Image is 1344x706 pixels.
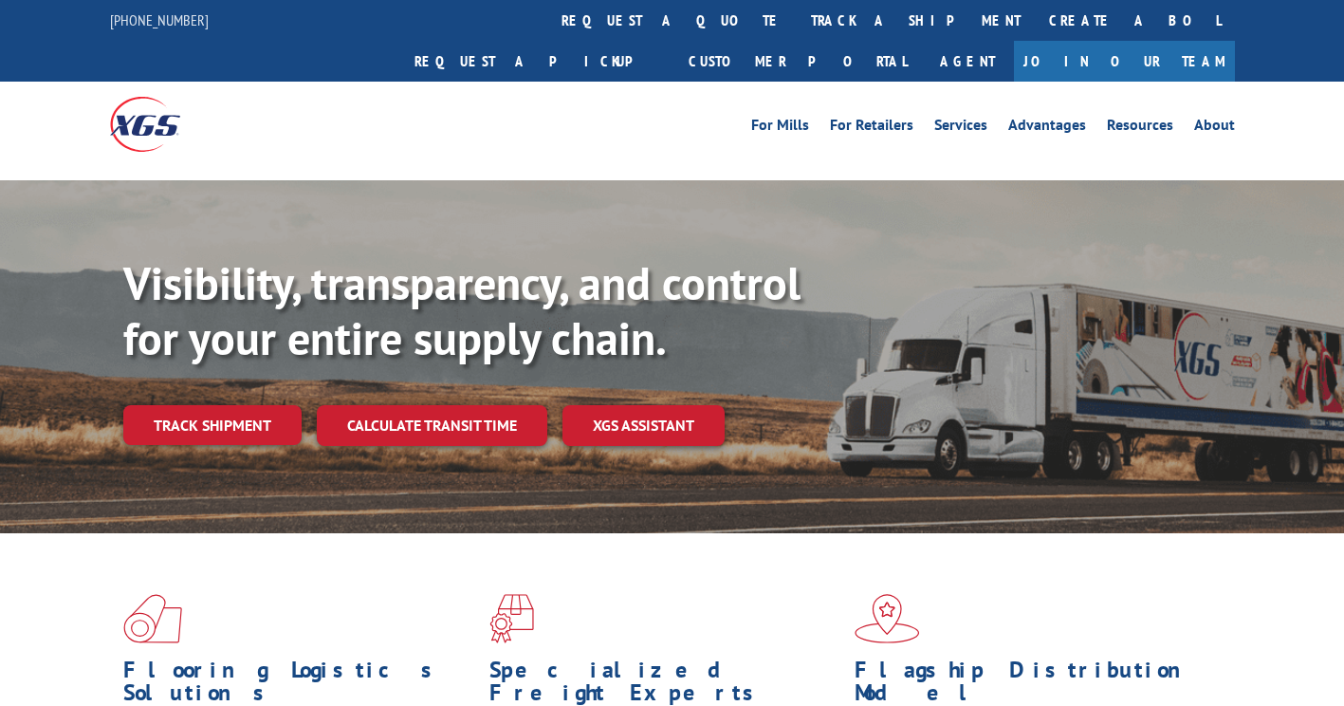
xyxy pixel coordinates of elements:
a: Track shipment [123,405,302,445]
a: Customer Portal [674,41,921,82]
a: For Mills [751,118,809,139]
a: [PHONE_NUMBER] [110,10,209,29]
a: Calculate transit time [317,405,547,446]
b: Visibility, transparency, and control for your entire supply chain. [123,253,801,367]
a: XGS ASSISTANT [562,405,725,446]
a: Resources [1107,118,1173,139]
img: xgs-icon-focused-on-flooring-red [489,594,534,643]
img: xgs-icon-total-supply-chain-intelligence-red [123,594,182,643]
a: Services [934,118,987,139]
a: About [1194,118,1235,139]
img: xgs-icon-flagship-distribution-model-red [855,594,920,643]
a: Agent [921,41,1014,82]
a: Request a pickup [400,41,674,82]
a: For Retailers [830,118,913,139]
a: Join Our Team [1014,41,1235,82]
a: Advantages [1008,118,1086,139]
